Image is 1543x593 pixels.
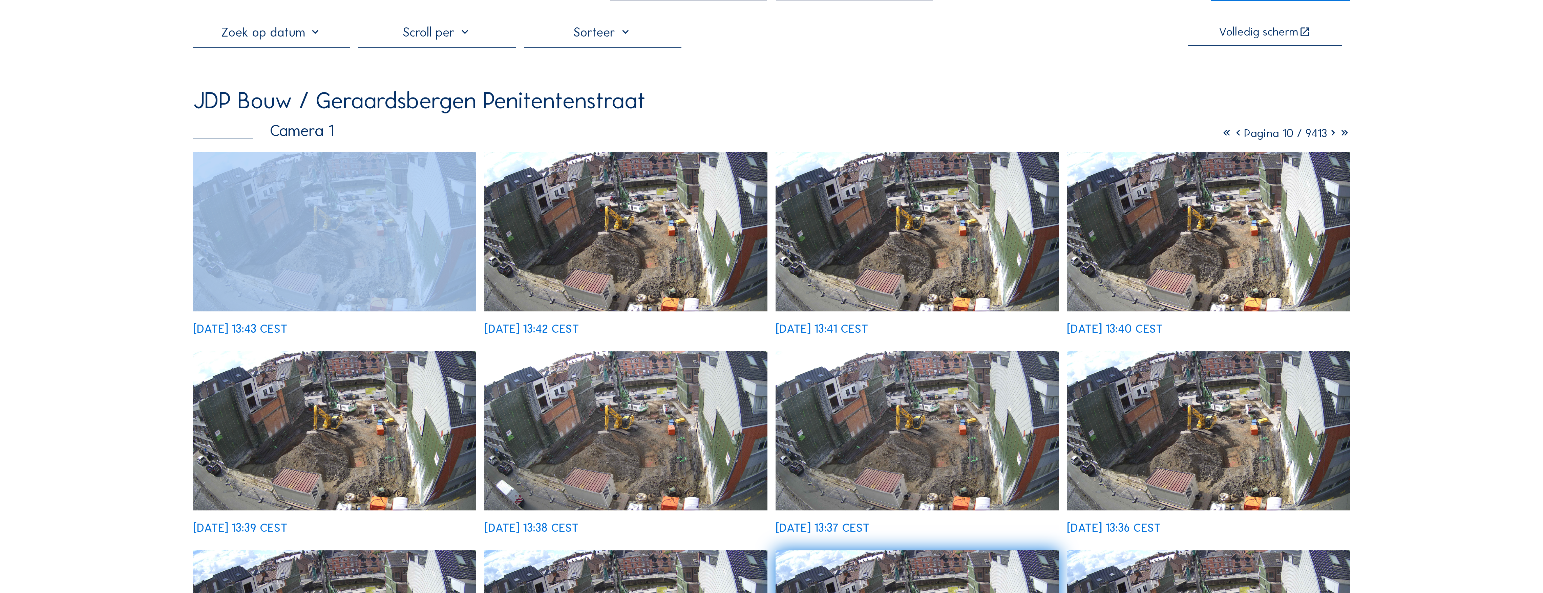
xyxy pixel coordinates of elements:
div: [DATE] 13:40 CEST [1067,323,1163,335]
div: [DATE] 13:36 CEST [1067,522,1161,534]
div: [DATE] 13:41 CEST [776,323,868,335]
img: image_53013968 [1067,152,1350,311]
img: image_53013974 [776,152,1059,311]
div: Volledig scherm [1219,26,1298,38]
img: image_53013990 [193,152,476,311]
div: [DATE] 13:39 CEST [193,522,288,534]
div: [DATE] 13:43 CEST [193,323,288,335]
div: JDP Bouw / Geraardsbergen Penitentenstraat [193,89,646,112]
img: image_53013986 [484,152,767,311]
span: Pagina 10 / 9413 [1244,126,1327,140]
div: [DATE] 13:37 CEST [776,522,870,534]
div: [DATE] 13:42 CEST [484,323,579,335]
img: image_53013857 [776,351,1059,511]
img: image_53013861 [484,351,767,511]
div: [DATE] 13:38 CEST [484,522,579,534]
input: Zoek op datum 󰅀 [193,24,351,40]
img: image_53013856 [1067,351,1350,511]
div: Camera 1 [193,123,334,139]
img: image_53013867 [193,351,476,510]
